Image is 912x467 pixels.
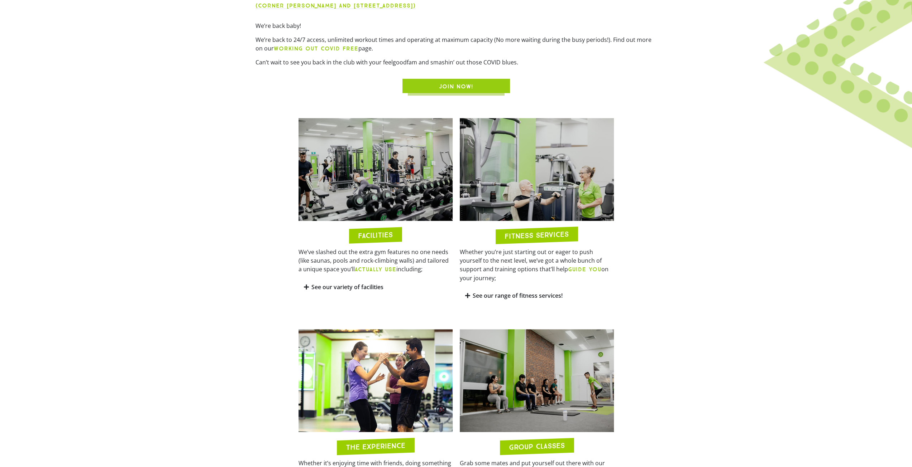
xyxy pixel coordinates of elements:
[256,35,657,53] p: We’re back to 24/7 access, unlimited workout times and operating at maximum capacity (No more wai...
[299,279,453,296] div: See our variety of facilities
[439,82,473,91] span: JOIN NOW!
[568,266,601,273] b: GUIDE YOU
[311,283,383,291] a: See our variety of facilities
[509,442,565,451] h2: GROUP CLASSES
[256,58,657,67] p: Can’t wait to see you back in the club with your feelgoodfam and smashin’ out those COVID blues.
[256,21,657,30] p: We’re back baby!
[346,442,405,451] h2: THE EXPERIENCE
[299,248,453,274] p: We’ve slashed out the extra gym features no one needs (like saunas, pools and rock-climbing walls...
[274,45,358,52] b: WORKING OUT COVID FREE
[505,230,569,240] h2: FITNESS SERVICES
[358,231,393,239] h2: FACILITIES
[402,79,510,93] a: JOIN NOW!
[256,2,416,9] a: (Corner [PERSON_NAME] and [STREET_ADDRESS])
[473,292,563,300] a: See our range of fitness services!
[460,248,614,282] p: Whether you’re just starting out or eager to push yourself to the next level, we’ve got a whole b...
[274,44,358,52] a: WORKING OUT COVID FREE
[460,287,614,304] div: See our range of fitness services!
[355,266,396,273] b: ACTUALLY USE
